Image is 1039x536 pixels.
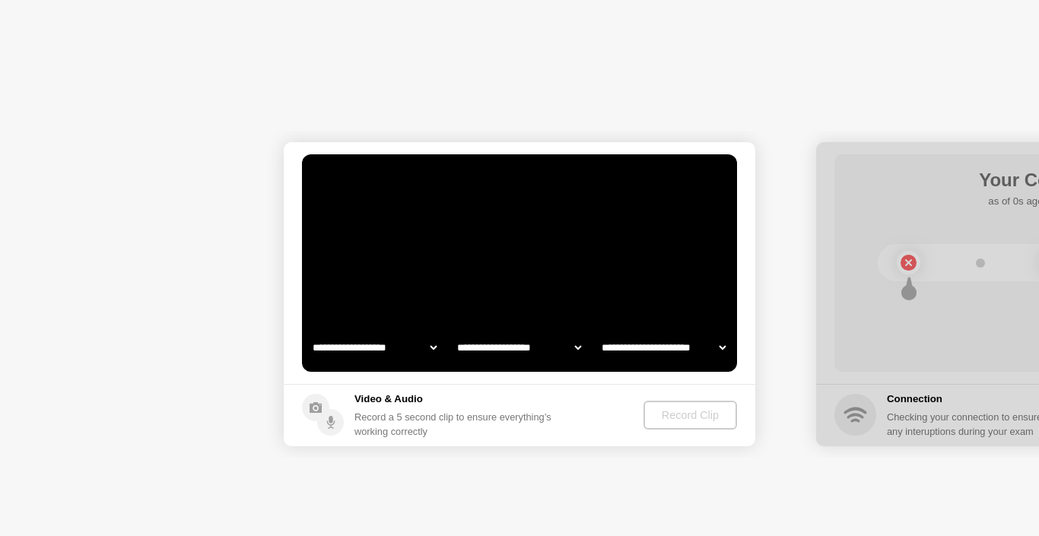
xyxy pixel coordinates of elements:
[650,409,731,421] div: Record Clip
[354,410,558,439] div: Record a 5 second clip to ensure everything’s working correctly
[354,392,558,407] h5: Video & Audio
[643,401,737,430] button: Record Clip
[599,332,729,363] select: Available microphones
[454,332,584,363] select: Available speakers
[310,332,440,363] select: Available cameras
